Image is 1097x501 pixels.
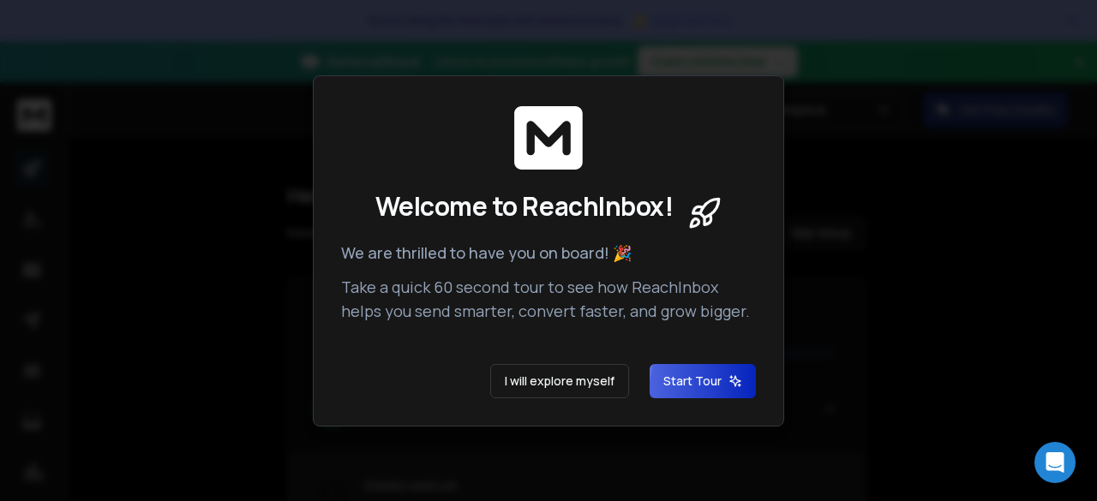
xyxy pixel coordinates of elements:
[341,275,756,323] p: Take a quick 60 second tour to see how ReachInbox helps you send smarter, convert faster, and gro...
[375,191,673,222] span: Welcome to ReachInbox!
[663,373,742,390] span: Start Tour
[341,241,756,265] p: We are thrilled to have you on board! 🎉
[490,364,629,398] button: I will explore myself
[1034,442,1076,483] div: Open Intercom Messenger
[650,364,756,398] button: Start Tour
